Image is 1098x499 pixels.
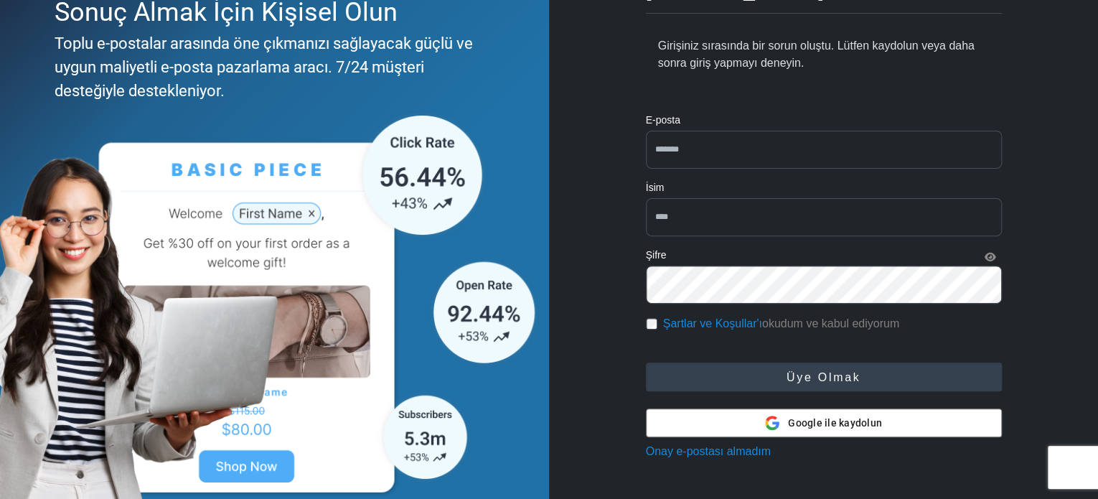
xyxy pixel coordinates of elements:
font: Google ile kaydolun [788,417,882,429]
font: Girişiniz sırasında bir sorun oluştu. Lütfen kaydolun veya daha sonra giriş yapmayı deneyin. [658,39,975,69]
button: Google ile kaydolun [646,409,1002,437]
font: İsim [646,182,665,193]
font: Üye olmak [787,371,860,383]
a: Şartlar ve Koşullar'ı [663,317,762,330]
button: Üye olmak [646,363,1002,391]
a: Onay e-postası almadım [646,445,771,457]
font: okudum ve kabul ediyorum [762,317,899,330]
font: Şifre [646,249,667,261]
font: Toplu e-postalar arasında öne çıkmanızı sağlayacak güçlü ve uygun maliyetli e-posta pazarlama ara... [55,34,473,100]
font: E-posta [646,114,680,126]
i: Şifreyi Göster [985,252,996,262]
